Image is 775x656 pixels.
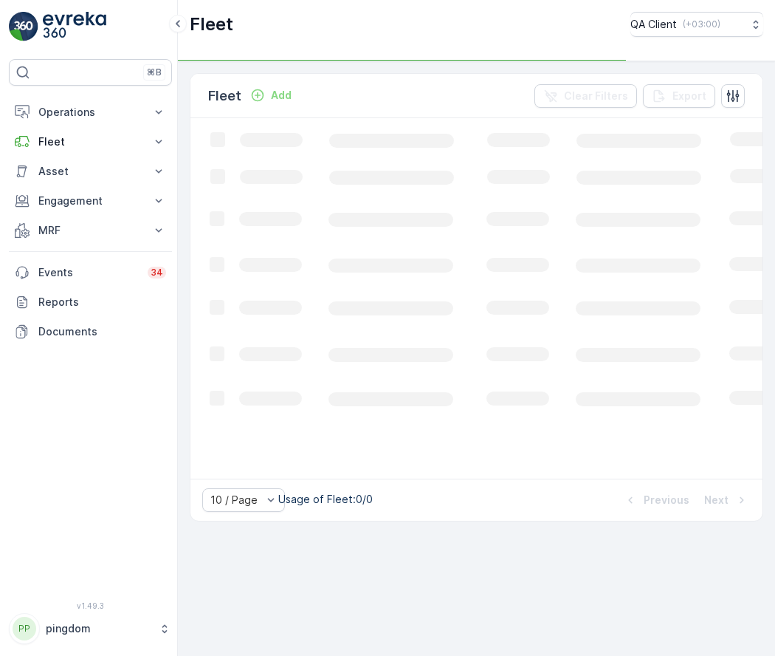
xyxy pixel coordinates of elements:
[38,164,142,179] p: Asset
[9,258,172,287] a: Events34
[9,12,38,41] img: logo
[704,493,728,508] p: Next
[46,621,151,636] p: pingdom
[244,86,297,104] button: Add
[13,617,36,640] div: PP
[38,265,139,280] p: Events
[9,613,172,644] button: PPpingdom
[38,194,142,208] p: Engagement
[38,105,142,120] p: Operations
[643,84,715,108] button: Export
[151,267,163,279] p: 34
[278,492,373,507] p: Usage of Fleet : 0/0
[534,84,637,108] button: Clear Filters
[38,134,142,149] p: Fleet
[683,18,720,30] p: ( +03:00 )
[38,295,166,310] p: Reports
[9,98,172,127] button: Operations
[703,491,751,509] button: Next
[644,493,689,508] p: Previous
[9,186,172,216] button: Engagement
[9,216,172,245] button: MRF
[43,12,106,41] img: logo_light-DOdMpM7g.png
[630,12,763,37] button: QA Client(+03:00)
[9,157,172,186] button: Asset
[9,127,172,157] button: Fleet
[147,66,162,78] p: ⌘B
[621,491,691,509] button: Previous
[38,324,166,339] p: Documents
[9,601,172,610] span: v 1.49.3
[271,88,292,103] p: Add
[38,223,142,238] p: MRF
[672,89,706,103] p: Export
[208,86,241,106] p: Fleet
[190,13,233,36] p: Fleet
[630,17,677,32] p: QA Client
[9,287,172,317] a: Reports
[9,317,172,346] a: Documents
[564,89,628,103] p: Clear Filters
